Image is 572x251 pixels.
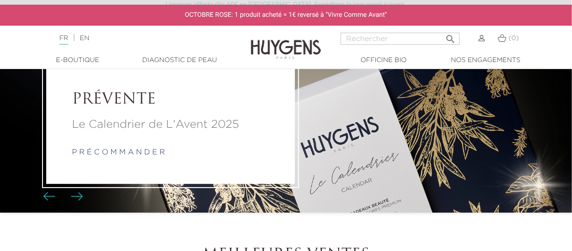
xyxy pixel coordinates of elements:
div: | [55,33,231,44]
a: Le Calendrier de L'Avent 2025 [72,116,269,133]
a: FR [59,35,68,45]
a: Officine Bio [337,56,430,65]
a: PRÉVENTE [72,91,269,109]
a: Diagnostic de peau [133,56,226,65]
a: E-Boutique [31,56,124,65]
span: (0) [509,35,519,42]
a: p r é c o m m a n d e r [72,149,165,156]
div: Boutons du carrousel [47,190,77,204]
a: Nos engagements [439,56,532,65]
a: EN [80,35,89,42]
i:  [445,31,456,42]
img: Huygens [251,25,321,61]
button:  [442,30,459,42]
input: Rechercher [341,33,460,45]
